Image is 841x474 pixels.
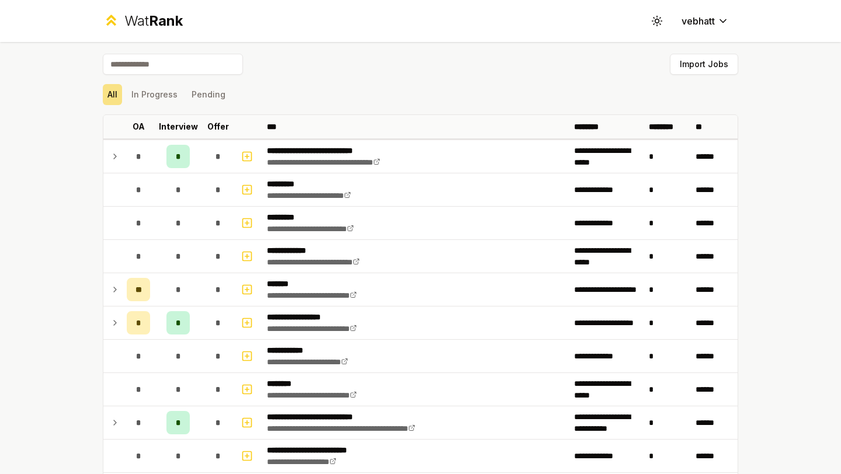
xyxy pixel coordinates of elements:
[149,12,183,29] span: Rank
[682,14,715,28] span: vebhatt
[103,12,183,30] a: WatRank
[670,54,738,75] button: Import Jobs
[133,121,145,133] p: OA
[159,121,198,133] p: Interview
[127,84,182,105] button: In Progress
[672,11,738,32] button: vebhatt
[124,12,183,30] div: Wat
[207,121,229,133] p: Offer
[103,84,122,105] button: All
[187,84,230,105] button: Pending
